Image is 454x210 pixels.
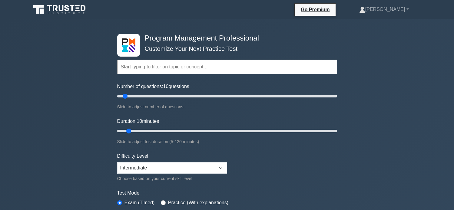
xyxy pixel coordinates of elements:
a: Go Premium [297,6,333,13]
a: [PERSON_NAME] [345,3,423,15]
label: Exam (Timed) [124,199,155,206]
div: Choose based on your current skill level [117,175,227,182]
div: Slide to adjust number of questions [117,103,337,110]
label: Duration: minutes [117,118,159,125]
label: Test Mode [117,189,337,197]
span: 10 [137,119,142,124]
h4: Program Management Professional [142,34,307,43]
label: Number of questions: questions [117,83,189,90]
span: 10 [163,84,169,89]
input: Start typing to filter on topic or concept... [117,60,337,74]
label: Practice (With explanations) [168,199,228,206]
label: Difficulty Level [117,153,148,160]
div: Slide to adjust test duration (5-120 minutes) [117,138,337,145]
